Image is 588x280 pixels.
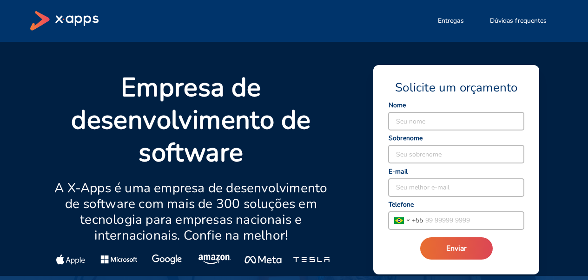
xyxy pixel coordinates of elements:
[198,254,232,265] img: Amazon
[446,243,467,254] span: Enviar
[490,16,547,26] span: Dúvidas frequentes
[423,212,524,229] input: 99 99999 9999
[53,180,330,243] p: A X-Apps é uma empresa de desenvolvimento de software com mais de 300 soluções em tecnologia para...
[420,237,493,260] button: Enviar
[100,254,137,265] img: Microsoft
[412,215,423,225] span: + 55
[438,16,464,26] span: Entregas
[389,145,524,163] input: Seu sobrenome
[56,254,85,265] img: Apple
[53,72,330,169] p: Empresa de desenvolvimento de software
[244,254,281,265] img: Meta
[389,112,524,130] input: Seu nome
[395,80,517,96] span: Solicite um orçamento
[152,254,182,265] img: Google
[389,179,524,196] input: Seu melhor e-mail
[427,12,475,30] button: Entregas
[293,254,330,265] img: Tesla
[479,12,558,30] button: Dúvidas frequentes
